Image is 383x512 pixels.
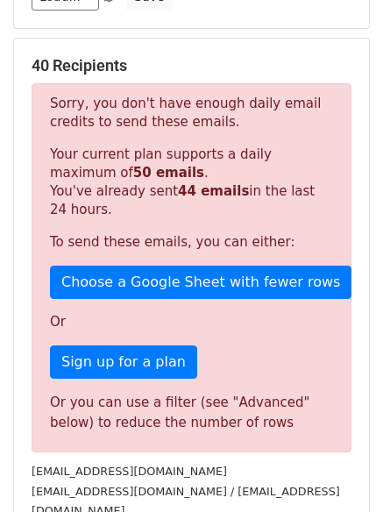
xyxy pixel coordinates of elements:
[50,345,197,379] a: Sign up for a plan
[50,393,333,432] div: Or you can use a filter (see "Advanced" below) to reduce the number of rows
[133,165,204,181] strong: 50 emails
[50,313,333,331] p: Or
[50,233,333,252] p: To send these emails, you can either:
[50,146,333,219] p: Your current plan supports a daily maximum of . You've already sent in the last 24 hours.
[178,183,249,199] strong: 44 emails
[32,56,351,75] h5: 40 Recipients
[50,266,351,299] a: Choose a Google Sheet with fewer rows
[50,95,333,132] p: Sorry, you don't have enough daily email credits to send these emails.
[32,465,227,478] small: [EMAIL_ADDRESS][DOMAIN_NAME]
[295,428,383,512] iframe: Chat Widget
